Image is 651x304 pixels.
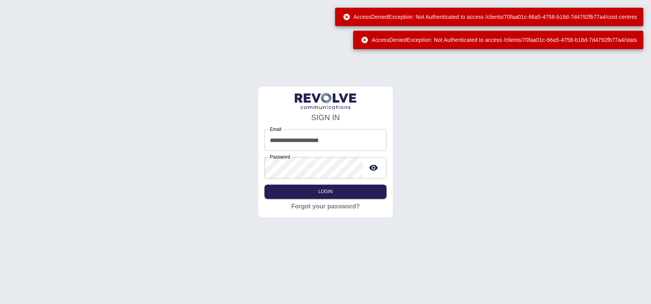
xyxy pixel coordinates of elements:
button: toggle password visibility [366,160,381,175]
label: Password [270,154,290,160]
div: AccessDeniedException: Not Authenticated to access /clients/70faa01c-66a5-4758-b18d-7d4792fb77a4/... [343,10,637,24]
img: LogoText [295,93,356,109]
h4: SIGN IN [264,112,387,123]
a: Forgot your password? [291,202,360,211]
button: Login [264,185,387,199]
div: AccessDeniedException: Not Authenticated to access /clients/70faa01c-66a5-4758-b18d-7d4792fb77a4/... [361,33,637,47]
label: Email [270,126,281,132]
